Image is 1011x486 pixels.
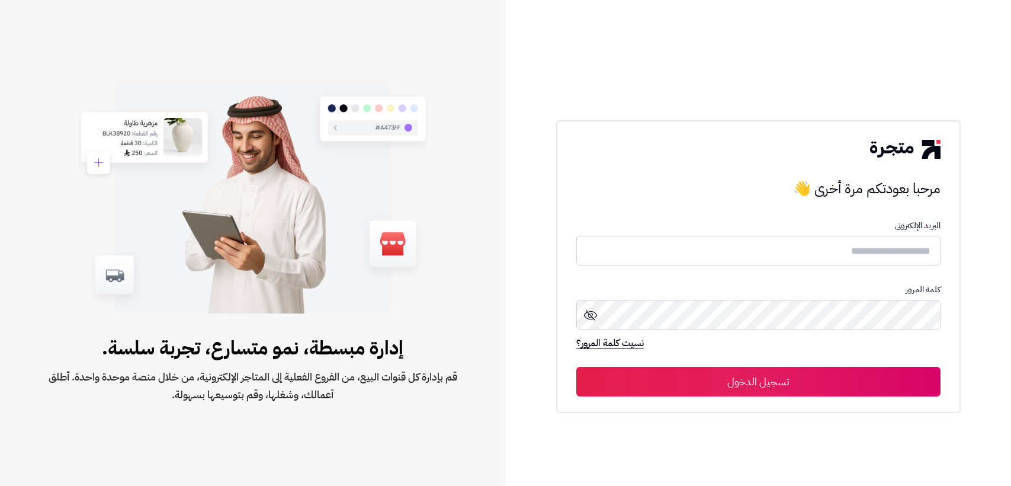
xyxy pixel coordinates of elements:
span: إدارة مبسطة، نمو متسارع، تجربة سلسة. [38,334,468,362]
img: logo-2.png [870,140,940,159]
h3: مرحبا بعودتكم مرة أخرى 👋 [576,177,941,200]
p: كلمة المرور [576,285,941,295]
a: نسيت كلمة المرور؟ [576,336,644,353]
span: قم بإدارة كل قنوات البيع، من الفروع الفعلية إلى المتاجر الإلكترونية، من خلال منصة موحدة واحدة. أط... [38,368,468,404]
button: تسجيل الدخول [576,367,941,397]
p: البريد الإلكترونى [576,221,941,231]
